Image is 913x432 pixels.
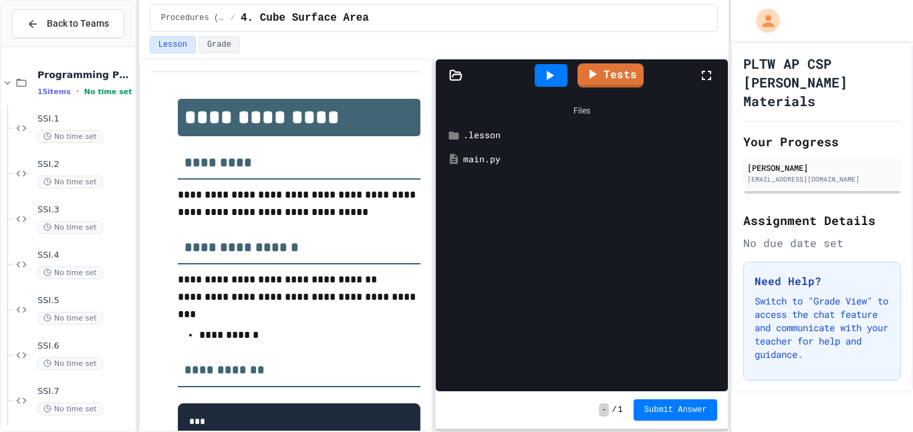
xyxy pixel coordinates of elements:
span: / [231,13,235,23]
span: No time set [37,312,103,325]
button: Submit Answer [634,399,718,421]
div: No due date set [743,235,901,251]
span: Back to Teams [47,17,109,31]
h1: PLTW AP CSP [PERSON_NAME] Materials [743,54,901,110]
div: My Account [742,5,783,36]
button: Back to Teams [12,9,124,38]
div: main.py [463,153,720,166]
span: No time set [37,221,103,234]
h2: Your Progress [743,132,901,151]
span: No time set [37,176,103,188]
button: Lesson [150,36,196,53]
span: SSI.1 [37,114,132,125]
iframe: chat widget [857,379,900,419]
h3: Need Help? [755,273,890,289]
span: SSI.3 [37,204,132,216]
span: SSI.6 [37,341,132,352]
span: No time set [37,130,103,143]
div: Files [442,98,721,124]
span: Submit Answer [644,405,707,415]
span: SSI.7 [37,386,132,397]
span: • [76,86,79,97]
span: 1 [618,405,623,415]
span: SSI.4 [37,250,132,261]
div: [PERSON_NAME] [747,162,897,174]
span: Procedures (Functions) [161,13,225,23]
span: No time set [84,87,132,96]
span: No time set [37,357,103,370]
span: 15 items [37,87,71,96]
div: [EMAIL_ADDRESS][DOMAIN_NAME] [747,174,897,184]
iframe: chat widget [802,320,900,377]
span: 4. Cube Surface Area [241,10,369,26]
a: Tests [577,63,644,87]
span: / [612,405,616,415]
span: No time set [37,266,103,279]
button: Grade [199,36,240,53]
span: SSI.5 [37,295,132,306]
span: - [599,403,609,417]
span: No time set [37,403,103,415]
p: Switch to "Grade View" to access the chat feature and communicate with your teacher for help and ... [755,294,890,361]
span: SSI.2 [37,159,132,170]
div: .lesson [463,129,720,142]
h2: Assignment Details [743,211,901,230]
span: Programming Practice [37,69,132,81]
